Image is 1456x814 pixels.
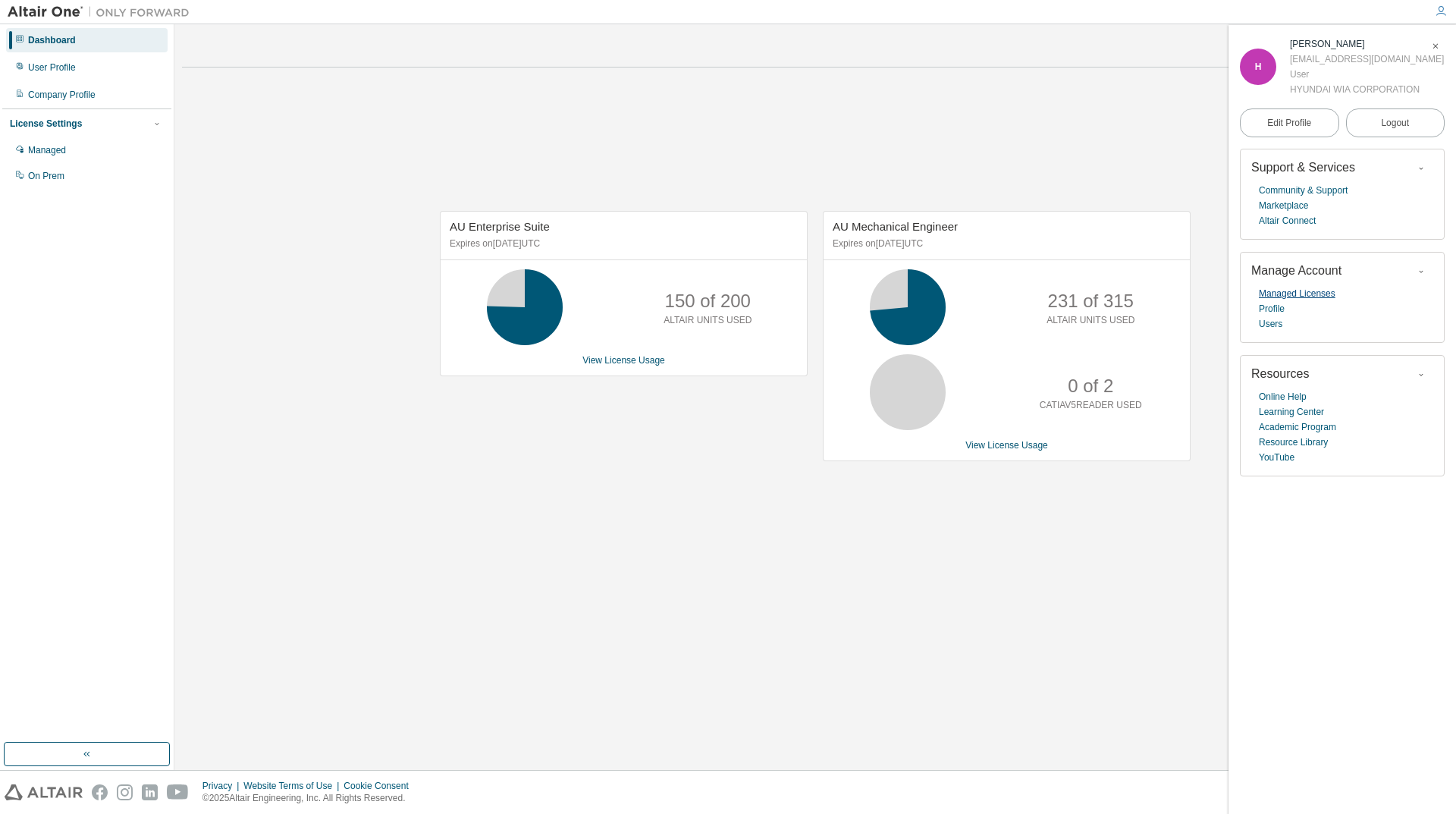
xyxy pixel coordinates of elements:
[1048,288,1134,314] p: 231 of 315
[1259,213,1316,228] a: Altair Connect
[1259,450,1294,465] a: YouTube
[28,89,96,101] div: Company Profile
[1251,161,1355,174] span: Support & Services
[10,118,82,130] div: License Settings
[1259,183,1348,198] a: Community & Support
[344,780,417,792] div: Cookie Consent
[1255,61,1262,72] span: H
[8,5,197,20] img: Altair One
[1290,82,1444,97] div: HYUNDAI WIA CORPORATION
[28,61,76,74] div: User Profile
[1267,117,1311,129] span: Edit Profile
[28,144,66,156] div: Managed
[582,355,665,366] a: View License Usage
[1290,67,1444,82] div: User
[1259,316,1282,332] a: Users
[1259,404,1324,420] a: Learning Center
[1068,373,1113,399] p: 0 of 2
[1251,367,1309,380] span: Resources
[202,792,418,805] p: © 2025 Altair Engineering, Inc. All Rights Reserved.
[1040,399,1142,412] p: CATIAV5READER USED
[450,220,550,233] span: AU Enterprise Suite
[1259,389,1307,404] a: Online Help
[450,237,794,250] p: Expires on [DATE] UTC
[1259,420,1336,435] a: Academic Program
[5,784,83,800] img: altair_logo.svg
[664,314,752,327] p: ALTAIR UNITS USED
[1240,108,1339,137] a: Edit Profile
[202,780,243,792] div: Privacy
[965,440,1048,451] a: View License Usage
[28,34,76,46] div: Dashboard
[665,288,751,314] p: 150 of 200
[167,784,189,800] img: youtube.svg
[28,170,64,182] div: On Prem
[1290,52,1444,67] div: [EMAIL_ADDRESS][DOMAIN_NAME]
[1259,301,1285,316] a: Profile
[1259,286,1335,301] a: Managed Licenses
[833,237,1177,250] p: Expires on [DATE] UTC
[1259,435,1328,450] a: Resource Library
[1251,264,1341,277] span: Manage Account
[833,220,958,233] span: AU Mechanical Engineer
[1290,36,1444,52] div: Hojun Lee
[1346,108,1445,137] button: Logout
[243,780,344,792] div: Website Terms of Use
[92,784,108,800] img: facebook.svg
[1259,198,1308,213] a: Marketplace
[1381,115,1409,130] span: Logout
[117,784,133,800] img: instagram.svg
[1046,314,1134,327] p: ALTAIR UNITS USED
[142,784,158,800] img: linkedin.svg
